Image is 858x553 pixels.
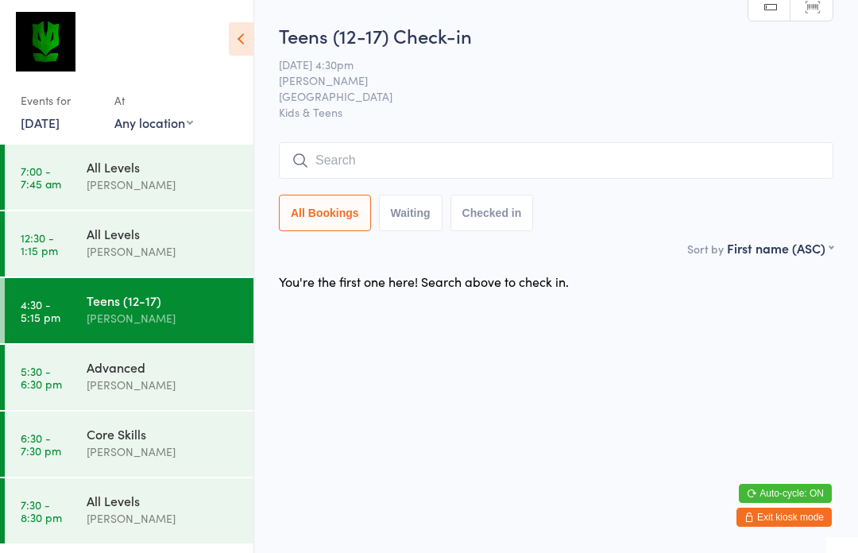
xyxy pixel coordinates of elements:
[5,211,253,276] a: 12:30 -1:15 pmAll Levels[PERSON_NAME]
[379,195,443,231] button: Waiting
[21,431,61,457] time: 6:30 - 7:30 pm
[739,484,832,503] button: Auto-cycle: ON
[5,278,253,343] a: 4:30 -5:15 pmTeens (12-17)[PERSON_NAME]
[279,273,569,290] div: You're the first one here! Search above to check in.
[87,242,240,261] div: [PERSON_NAME]
[87,309,240,327] div: [PERSON_NAME]
[279,195,371,231] button: All Bookings
[279,104,833,120] span: Kids & Teens
[279,22,833,48] h2: Teens (12-17) Check-in
[21,498,62,524] time: 7:30 - 8:30 pm
[5,478,253,543] a: 7:30 -8:30 pmAll Levels[PERSON_NAME]
[114,87,193,114] div: At
[87,425,240,443] div: Core Skills
[21,114,60,131] a: [DATE]
[736,508,832,527] button: Exit kiosk mode
[279,142,833,179] input: Search
[87,509,240,528] div: [PERSON_NAME]
[87,443,240,461] div: [PERSON_NAME]
[279,88,809,104] span: [GEOGRAPHIC_DATA]
[727,239,833,257] div: First name (ASC)
[5,345,253,410] a: 5:30 -6:30 pmAdvanced[PERSON_NAME]
[5,412,253,477] a: 6:30 -7:30 pmCore Skills[PERSON_NAME]
[5,145,253,210] a: 7:00 -7:45 amAll Levels[PERSON_NAME]
[87,176,240,194] div: [PERSON_NAME]
[87,358,240,376] div: Advanced
[87,376,240,394] div: [PERSON_NAME]
[687,241,724,257] label: Sort by
[279,72,809,88] span: [PERSON_NAME]
[21,164,61,190] time: 7:00 - 7:45 am
[87,492,240,509] div: All Levels
[21,298,60,323] time: 4:30 - 5:15 pm
[87,158,240,176] div: All Levels
[87,225,240,242] div: All Levels
[16,12,75,72] img: Krav Maga Defence Institute
[279,56,809,72] span: [DATE] 4:30pm
[114,114,193,131] div: Any location
[21,231,58,257] time: 12:30 - 1:15 pm
[21,87,99,114] div: Events for
[450,195,534,231] button: Checked in
[21,365,62,390] time: 5:30 - 6:30 pm
[87,292,240,309] div: Teens (12-17)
